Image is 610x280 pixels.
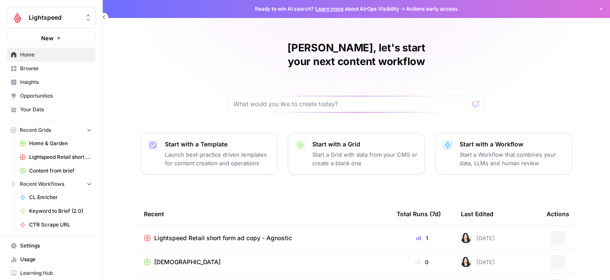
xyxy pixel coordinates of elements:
a: Opportunities [7,89,96,103]
span: Recent Grids [20,126,51,134]
p: Start a Workflow that combines your data, LLMs and human review [460,150,565,167]
div: 1 [397,234,447,242]
a: Usage [7,253,96,266]
button: Start with a GridStart a Grid with data from your CMS or create a blank one [288,133,425,175]
span: Lightspeed Retail short form ad copy - Agnostic [29,153,92,161]
a: Settings [7,239,96,253]
a: Home & Garden [16,137,96,150]
div: Actions [547,202,569,226]
p: Launch best-practice driven templates for content creation and operations [165,150,270,167]
a: Insights [7,75,96,89]
a: [DEMOGRAPHIC_DATA] [144,258,383,266]
button: Recent Workflows [7,178,96,191]
span: Lightspeed Retail short form ad copy - Agnostic [154,234,292,242]
p: Start with a Template [165,140,270,149]
a: CL Enricher [16,191,96,204]
button: Recent Grids [7,124,96,137]
div: Recent [144,202,383,226]
a: Keyword to Brief (2.0) [16,204,96,218]
input: What would you like to create today? [233,100,469,108]
span: Home [20,51,92,59]
span: Recent Workflows [20,180,64,188]
span: Usage [20,256,92,263]
span: Learning Hub [20,269,92,277]
button: Start with a WorkflowStart a Workflow that combines your data, LLMs and human review [435,133,572,175]
span: Insights [20,78,92,86]
a: Lightspeed Retail short form ad copy - Agnostic [16,150,96,164]
button: Workspace: Lightspeed [7,7,96,28]
h1: [PERSON_NAME], let's start your next content workflow [228,41,485,69]
a: Learn more [315,6,344,12]
span: Settings [20,242,92,250]
div: Last Edited [461,202,493,226]
img: wdke7mwtj0nxznpffym0k1wpceu2 [461,257,471,267]
span: Content from brief [29,167,92,175]
a: Browse [7,62,96,75]
a: Lightspeed Retail short form ad copy - Agnostic [144,234,383,242]
p: Start with a Workflow [460,140,565,149]
span: CL Enricher [29,194,92,201]
span: Home & Garden [29,140,92,147]
a: Home [7,48,96,62]
span: Opportunities [20,92,92,100]
div: Total Runs (7d) [397,202,441,226]
a: Learning Hub [7,266,96,280]
img: Lightspeed Logo [10,10,25,25]
span: Your Data [20,106,92,113]
p: Start with a Grid [312,140,418,149]
span: Lightspeed [29,13,81,22]
span: Ready to win AI search? about AirOps Visibility [255,5,399,13]
img: wdke7mwtj0nxznpffym0k1wpceu2 [461,233,471,243]
div: [DATE] [461,233,495,243]
a: Your Data [7,103,96,116]
a: Content from brief [16,164,96,178]
p: Start a Grid with data from your CMS or create a blank one [312,150,418,167]
span: Browse [20,65,92,72]
a: CTR Scrape URL [16,218,96,232]
button: Start with a TemplateLaunch best-practice driven templates for content creation and operations [141,133,278,175]
span: Keyword to Brief (2.0) [29,207,92,215]
button: New [7,32,96,45]
span: CTR Scrape URL [29,221,92,229]
div: 0 [397,258,447,266]
span: Actions early access [406,5,458,13]
div: [DATE] [461,257,495,267]
span: [DEMOGRAPHIC_DATA] [154,258,221,266]
span: New [41,34,54,42]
